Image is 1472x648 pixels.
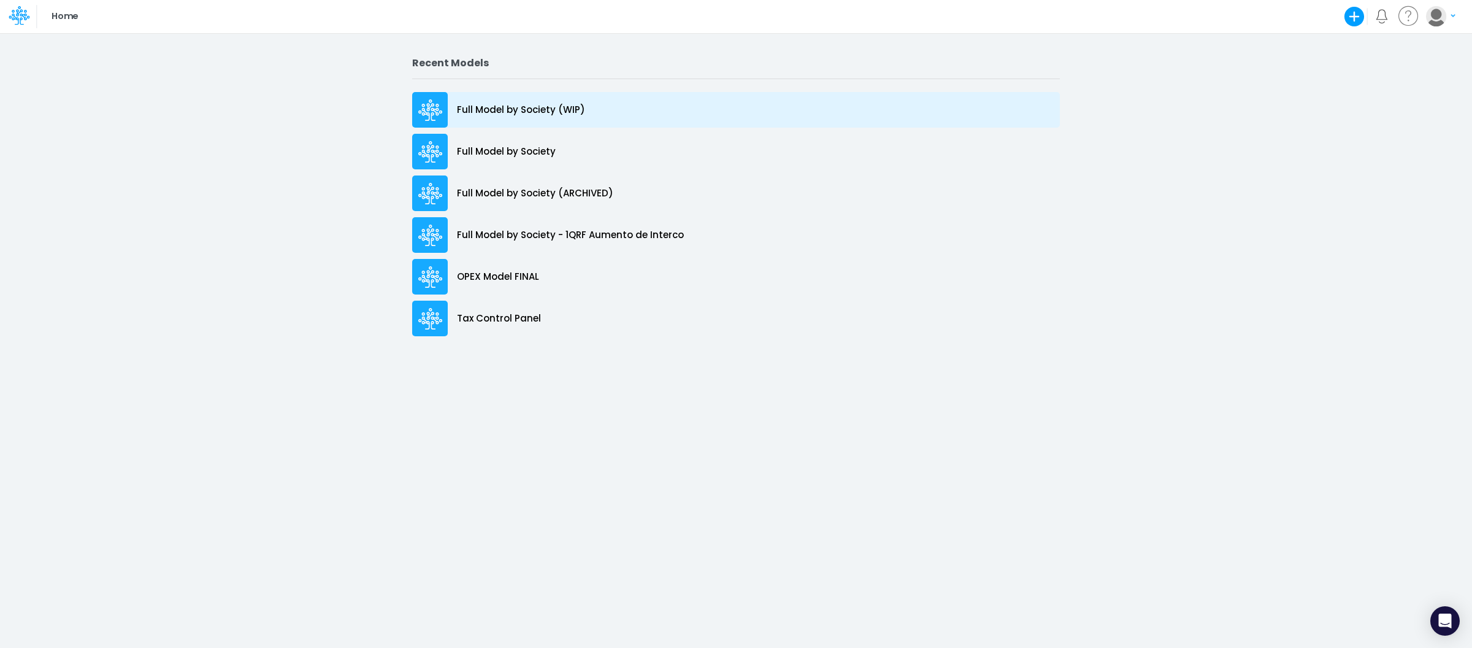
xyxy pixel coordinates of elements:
p: Home [52,10,78,23]
a: Full Model by Society [412,131,1060,172]
p: Full Model by Society [457,145,556,159]
p: Full Model by Society - 1QRF Aumento de Interco [457,228,684,242]
p: Tax Control Panel [457,312,541,326]
p: OPEX Model FINAL [457,270,539,284]
p: Full Model by Society (ARCHIVED) [457,187,613,201]
a: Notifications [1374,9,1389,23]
a: Full Model by Society (ARCHIVED) [412,172,1060,214]
a: Tax Control Panel [412,298,1060,339]
a: Full Model by Society (WIP) [412,89,1060,131]
div: Open Intercom Messenger [1430,606,1460,636]
a: Full Model by Society - 1QRF Aumento de Interco [412,214,1060,256]
a: OPEX Model FINAL [412,256,1060,298]
p: Full Model by Society (WIP) [457,103,585,117]
h2: Recent Models [412,57,1060,69]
